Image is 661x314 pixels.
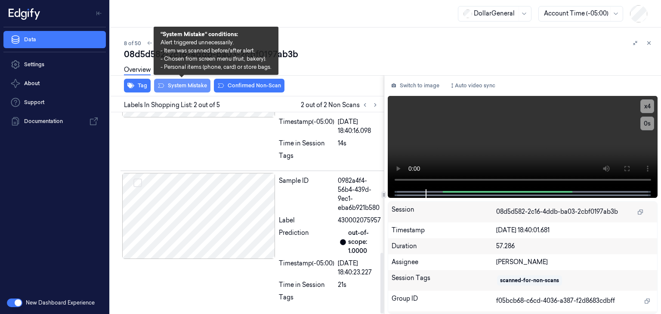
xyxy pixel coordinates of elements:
div: Time in Session [279,280,334,289]
div: scanned-for-non-scans [500,277,559,284]
div: 14s [338,139,381,148]
button: Switch to image [388,79,443,92]
div: Timestamp (-05:00) [279,117,334,135]
button: 0s [640,117,654,130]
div: out-of-scope: 1.0000 [348,228,381,256]
span: 8 of 50 [124,40,141,47]
div: [PERSON_NAME] [496,258,654,267]
div: Duration [392,242,497,251]
div: Timestamp [392,226,497,235]
div: [DATE] 18:40:01.681 [496,226,654,235]
div: [DATE] 18:40:16.098 [338,117,381,135]
span: f05bcb68-c6cd-4036-a387-f2d8683cdbff [496,296,615,305]
div: 0982a4f4-56b4-439d-9ec1-eba6b921b580 [338,176,381,212]
button: Tag [124,79,151,92]
button: Auto video sync [446,79,499,92]
div: Time in Session [279,139,334,148]
div: Group ID [392,294,497,308]
button: About [3,75,106,92]
button: Confirmed Non-Scan [214,79,284,92]
div: Assignee [392,258,497,267]
span: 430002075957 [338,216,381,225]
div: Sample ID [279,176,334,212]
div: Session [392,205,497,219]
a: Settings [3,56,106,73]
div: Session Tags [392,274,497,287]
div: 57.286 [496,242,654,251]
a: Data [3,31,106,48]
span: 2 out of 2 Non Scans [301,100,380,110]
div: Tags [279,293,334,307]
button: Select row [133,179,142,187]
div: 08d5d582-2c16-4ddb-ba03-2cbf0197ab3b [124,48,654,60]
a: Documentation [3,113,106,130]
div: 21s [338,280,381,289]
span: Labels In Shopping List: 2 out of 5 [124,101,220,110]
a: Support [3,94,106,111]
div: Label [279,216,334,225]
span: 08d5d582-2c16-4ddb-ba03-2cbf0197ab3b [496,207,618,216]
button: x4 [640,99,654,113]
div: Prediction [279,228,334,256]
div: Tags [279,151,334,165]
div: Timestamp (-05:00) [279,259,334,277]
button: Toggle Navigation [92,6,106,20]
div: [DATE] 18:40:23.227 [338,259,381,277]
a: Overview [124,65,151,75]
button: System Mistake [154,79,210,92]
